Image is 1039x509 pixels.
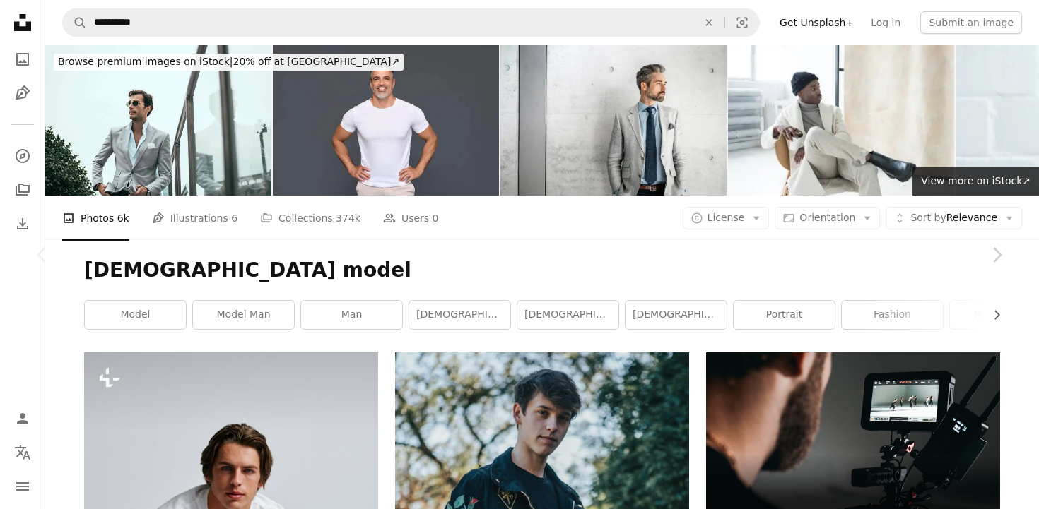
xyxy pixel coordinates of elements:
[336,210,360,226] span: 374k
[910,212,946,223] span: Sort by
[626,301,727,329] a: [DEMOGRAPHIC_DATA] model india
[84,258,1000,283] h1: [DEMOGRAPHIC_DATA] model
[8,438,37,467] button: Language
[734,301,835,329] a: portrait
[725,9,759,36] button: Visual search
[8,472,37,501] button: Menu
[8,176,37,204] a: Collections
[910,211,997,225] span: Relevance
[45,45,412,79] a: Browse premium images on iStock|20% off at [GEOGRAPHIC_DATA]↗
[799,212,855,223] span: Orientation
[260,196,360,241] a: Collections 374k
[842,301,943,329] a: fashion
[231,210,237,226] span: 6
[8,79,37,107] a: Illustrations
[912,167,1039,196] a: View more on iStock↗
[62,8,760,37] form: Find visuals sitewide
[771,11,862,34] a: Get Unsplash+
[409,301,510,329] a: [DEMOGRAPHIC_DATA] model
[862,11,909,34] a: Log in
[920,11,1022,34] button: Submit an image
[45,45,271,196] img: Businessman holding newspaper
[921,175,1031,186] span: View more on iStock ↗
[8,142,37,170] a: Explore
[693,9,724,36] button: Clear
[58,56,233,67] span: Browse premium images on iStock |
[383,196,439,241] a: Users 0
[63,9,87,36] button: Search Unsplash
[433,210,439,226] span: 0
[728,45,954,196] img: Elegant young man wearing white winter coat
[85,301,186,329] a: model
[273,45,499,196] img: Happy fit sporty mature older man wearing white t-shirt isolated on background.
[301,301,402,329] a: man
[708,212,745,223] span: License
[152,196,237,241] a: Illustrations 6
[54,54,404,71] div: 20% off at [GEOGRAPHIC_DATA] ↗
[8,405,37,433] a: Log in / Sign up
[500,45,727,196] img: elegant handsome bearded businessman standing with dog in business district
[886,207,1022,229] button: Sort byRelevance
[954,187,1039,323] a: Next
[193,301,294,329] a: model man
[517,301,618,329] a: [DEMOGRAPHIC_DATA]
[8,45,37,73] a: Photos
[683,207,770,229] button: License
[775,207,880,229] button: Orientation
